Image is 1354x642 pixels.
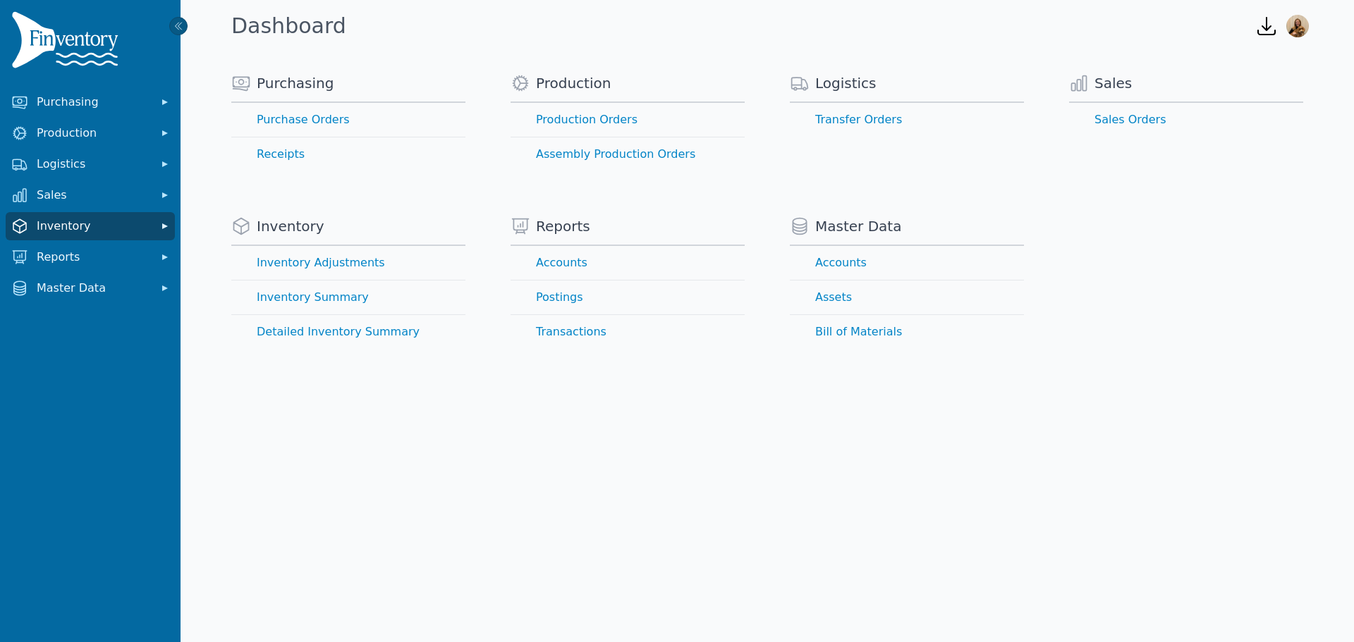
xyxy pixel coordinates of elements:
a: Accounts [511,246,745,280]
span: Purchasing [257,73,334,93]
a: Transactions [511,315,745,349]
a: Assets [790,280,1024,314]
button: Purchasing [6,88,175,116]
span: Production [37,125,150,142]
button: Inventory [6,212,175,240]
img: Caroline Rosenfeld [1286,15,1309,37]
button: Production [6,119,175,147]
a: Bill of Materials [790,315,1024,349]
a: Detailed Inventory Summary [231,315,465,349]
span: Master Data [815,216,901,236]
span: Reports [37,249,150,266]
button: Sales [6,181,175,209]
span: Logistics [815,73,877,93]
a: Transfer Orders [790,103,1024,137]
button: Logistics [6,150,175,178]
a: Production Orders [511,103,745,137]
button: Reports [6,243,175,271]
h1: Dashboard [231,13,346,39]
span: Sales [1094,73,1132,93]
a: Postings [511,280,745,314]
button: Master Data [6,274,175,302]
a: Accounts [790,246,1024,280]
span: Inventory [37,218,150,235]
span: Reports [536,216,590,236]
span: Logistics [37,156,150,173]
span: Master Data [37,280,150,297]
span: Production [536,73,611,93]
span: Sales [37,187,150,204]
a: Inventory Adjustments [231,246,465,280]
span: Purchasing [37,94,150,111]
a: Purchase Orders [231,103,465,137]
a: Assembly Production Orders [511,137,745,171]
a: Sales Orders [1069,103,1303,137]
a: Inventory Summary [231,280,465,314]
a: Receipts [231,137,465,171]
img: Finventory [11,11,124,74]
span: Inventory [257,216,324,236]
